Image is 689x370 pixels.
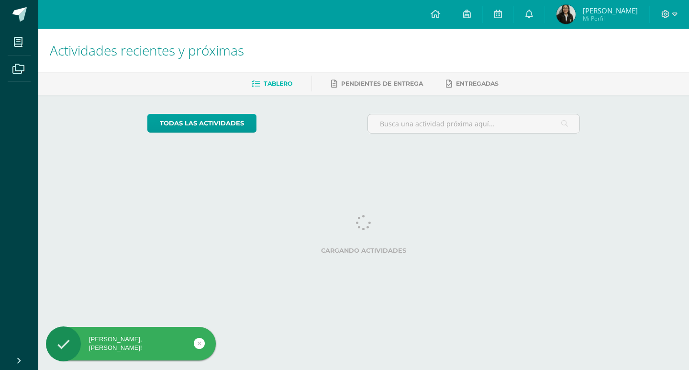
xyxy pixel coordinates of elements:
span: Actividades recientes y próximas [50,41,244,59]
a: Pendientes de entrega [331,76,423,91]
img: e1bcce643752346bf5c8ff471e826b23.png [556,5,576,24]
span: Mi Perfil [583,14,638,22]
span: Entregadas [456,80,499,87]
a: Tablero [252,76,292,91]
input: Busca una actividad próxima aquí... [368,114,580,133]
label: Cargando actividades [147,247,580,254]
span: Pendientes de entrega [341,80,423,87]
span: Tablero [264,80,292,87]
span: [PERSON_NAME] [583,6,638,15]
div: [PERSON_NAME], [PERSON_NAME]! [46,335,216,352]
a: todas las Actividades [147,114,256,133]
a: Entregadas [446,76,499,91]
